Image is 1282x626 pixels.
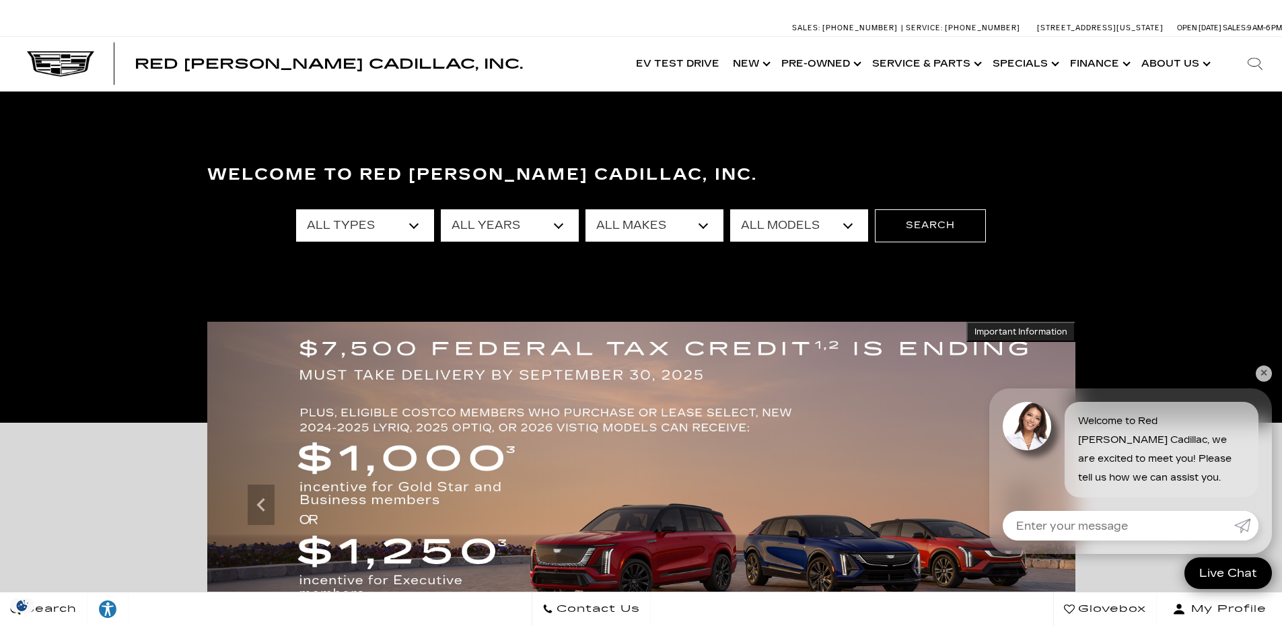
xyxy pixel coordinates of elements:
button: Open user profile menu [1157,592,1282,626]
span: Sales: [792,24,820,32]
a: Live Chat [1184,557,1272,589]
div: Welcome to Red [PERSON_NAME] Cadillac, we are excited to meet you! Please tell us how we can assi... [1065,402,1258,497]
span: 9 AM-6 PM [1247,24,1282,32]
a: Submit [1234,511,1258,541]
h3: Welcome to Red [PERSON_NAME] Cadillac, Inc. [207,162,1075,188]
span: Important Information [974,326,1067,337]
select: Filter by year [441,209,579,242]
a: New [726,37,775,91]
span: [PHONE_NUMBER] [945,24,1020,32]
a: Service: [PHONE_NUMBER] [901,24,1024,32]
div: Previous [248,485,275,525]
span: Red [PERSON_NAME] Cadillac, Inc. [135,56,523,72]
img: Agent profile photo [1003,402,1051,450]
a: Specials [986,37,1063,91]
img: Opt-Out Icon [7,598,38,613]
button: Search [875,209,986,242]
a: Pre-Owned [775,37,865,91]
span: My Profile [1186,600,1267,619]
a: [STREET_ADDRESS][US_STATE] [1037,24,1164,32]
span: Glovebox [1075,600,1146,619]
button: Important Information [966,322,1075,342]
select: Filter by type [296,209,434,242]
a: Contact Us [532,592,651,626]
section: Click to Open Cookie Consent Modal [7,598,38,613]
span: Contact Us [553,600,640,619]
span: Live Chat [1192,565,1264,581]
a: Glovebox [1053,592,1157,626]
a: Explore your accessibility options [87,592,129,626]
img: Cadillac Dark Logo with Cadillac White Text [27,51,94,77]
input: Enter your message [1003,511,1234,541]
span: Sales: [1223,24,1247,32]
span: [PHONE_NUMBER] [822,24,898,32]
div: Explore your accessibility options [87,599,128,619]
span: Service: [906,24,943,32]
a: EV Test Drive [629,37,726,91]
a: Red [PERSON_NAME] Cadillac, Inc. [135,57,523,71]
a: About Us [1135,37,1215,91]
select: Filter by make [585,209,723,242]
select: Filter by model [730,209,868,242]
a: Sales: [PHONE_NUMBER] [792,24,901,32]
div: Search [1228,37,1282,91]
a: Finance [1063,37,1135,91]
span: Search [21,600,77,619]
a: Service & Parts [865,37,986,91]
span: Open [DATE] [1177,24,1221,32]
